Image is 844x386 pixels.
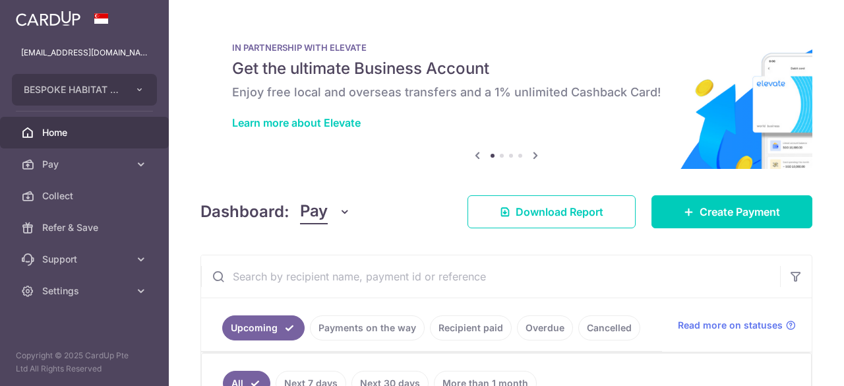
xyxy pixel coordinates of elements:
h4: Dashboard: [200,200,289,224]
span: Pay [42,158,129,171]
p: IN PARTNERSHIP WITH ELEVATE [232,42,781,53]
span: Read more on statuses [678,319,783,332]
a: Overdue [517,315,573,340]
span: Create Payment [700,204,780,220]
span: Support [42,253,129,266]
h6: Enjoy free local and overseas transfers and a 1% unlimited Cashback Card! [232,84,781,100]
span: Collect [42,189,129,203]
a: Read more on statuses [678,319,796,332]
button: Pay [300,199,351,224]
a: Recipient paid [430,315,512,340]
span: Refer & Save [42,221,129,234]
img: Renovation banner [200,21,812,169]
a: Payments on the way [310,315,425,340]
a: Cancelled [578,315,640,340]
span: Home [42,126,129,139]
span: BESPOKE HABITAT B47MM PTE. LTD. [24,83,121,96]
img: CardUp [16,11,80,26]
button: BESPOKE HABITAT B47MM PTE. LTD. [12,74,157,106]
h5: Get the ultimate Business Account [232,58,781,79]
span: Download Report [516,204,603,220]
input: Search by recipient name, payment id or reference [201,255,780,298]
a: Upcoming [222,315,305,340]
span: Settings [42,284,129,298]
a: Create Payment [651,195,812,228]
a: Download Report [467,195,636,228]
p: [EMAIL_ADDRESS][DOMAIN_NAME] [21,46,148,59]
a: Learn more about Elevate [232,116,361,129]
span: Pay [300,199,328,224]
